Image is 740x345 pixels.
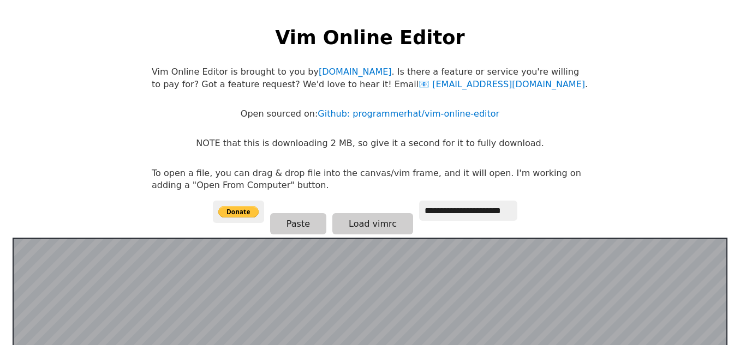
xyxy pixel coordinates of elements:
button: Load vimrc [332,213,413,234]
p: Open sourced on: [241,108,499,120]
a: [EMAIL_ADDRESS][DOMAIN_NAME] [419,79,585,89]
a: [DOMAIN_NAME] [319,66,392,77]
p: To open a file, you can drag & drop file into the canvas/vim frame, and it will open. I'm working... [152,167,588,192]
a: Github: programmerhat/vim-online-editor [318,108,499,119]
p: NOTE that this is downloading 2 MB, so give it a second for it to fully download. [196,137,544,149]
p: Vim Online Editor is brought to you by . Is there a feature or service you're willing to pay for?... [152,66,588,90]
button: Paste [270,213,326,234]
h1: Vim Online Editor [275,24,464,51]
